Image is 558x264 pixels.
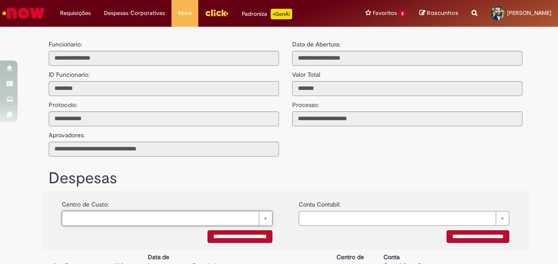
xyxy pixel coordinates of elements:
[299,196,340,209] label: Conta Contabil:
[178,9,192,18] span: More
[292,66,320,79] label: Valor Total
[419,9,458,18] a: Rascunhos
[1,4,46,22] img: ServiceNow
[62,211,272,226] a: Limpar campo {0}
[49,66,89,79] label: ID Funcionario:
[373,9,397,18] span: Favoritos
[205,6,229,19] img: click_logo_yellow_360x200.png
[49,96,77,109] label: Protocolo:
[292,40,340,49] label: Data de Abertura:
[271,9,292,19] p: +GenAi
[242,9,292,19] div: Padroniza
[507,9,551,17] span: [PERSON_NAME]
[104,9,165,18] span: Despesas Corporativas
[62,196,109,209] label: Centro de Custo:
[60,9,91,18] span: Requisições
[292,96,319,109] label: Processo:
[299,211,509,226] a: Limpar campo {0}
[399,10,406,18] span: 2
[427,9,458,17] span: Rascunhos
[49,126,85,139] label: Aprovadores:
[49,40,82,49] label: Funcionario:
[49,170,522,187] h1: Despesas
